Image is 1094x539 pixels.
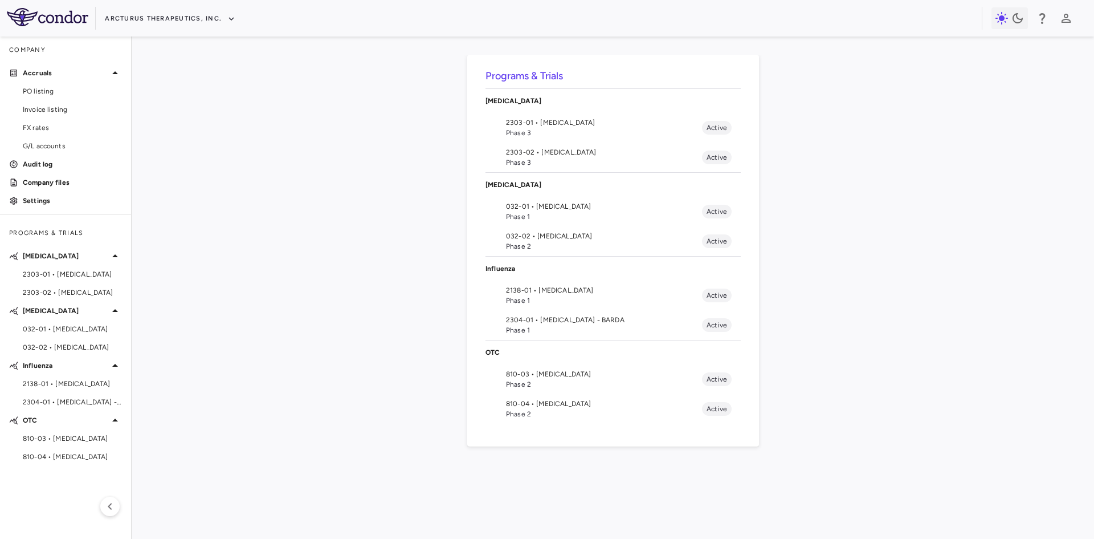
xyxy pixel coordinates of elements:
[506,325,702,335] span: Phase 1
[702,290,732,301] span: Active
[702,206,732,217] span: Active
[485,96,741,106] p: [MEDICAL_DATA]
[506,315,702,325] span: 2304-01 • [MEDICAL_DATA] - BARDA
[702,152,732,163] span: Active
[506,212,702,222] span: Phase 1
[485,310,741,340] li: 2304-01 • [MEDICAL_DATA] - BARDAPhase 1Active
[485,281,741,310] li: 2138-01 • [MEDICAL_DATA]Phase 1Active
[485,341,741,364] div: OTC
[485,89,741,113] div: [MEDICAL_DATA]
[23,342,122,352] span: 032-02 • [MEDICAL_DATA]
[702,374,732,384] span: Active
[506,369,702,379] span: 810-03 • [MEDICAL_DATA]
[23,452,122,462] span: 810-04 • [MEDICAL_DATA]
[506,241,702,252] span: Phase 2
[506,231,702,241] span: 032-02 • [MEDICAL_DATA]
[23,324,122,334] span: 032-01 • [MEDICAL_DATA]
[23,196,122,206] p: Settings
[485,68,741,84] h6: Programs & Trials
[506,285,702,295] span: 2138-01 • [MEDICAL_DATA]
[23,360,108,371] p: Influenza
[506,409,702,419] span: Phase 2
[23,287,122,298] span: 2303-02 • [MEDICAL_DATA]
[485,226,741,256] li: 032-02 • [MEDICAL_DATA]Phase 2Active
[702,236,732,246] span: Active
[485,394,741,424] li: 810-04 • [MEDICAL_DATA]Phase 2Active
[23,433,122,444] span: 810-03 • [MEDICAL_DATA]
[23,251,108,261] p: [MEDICAL_DATA]
[506,399,702,409] span: 810-04 • [MEDICAL_DATA]
[485,364,741,394] li: 810-03 • [MEDICAL_DATA]Phase 2Active
[23,397,122,407] span: 2304-01 • [MEDICAL_DATA] - BARDA
[485,113,741,143] li: 2303-01 • [MEDICAL_DATA]Phase 3Active
[23,104,122,115] span: Invoice listing
[23,379,122,389] span: 2138-01 • [MEDICAL_DATA]
[702,320,732,330] span: Active
[23,177,122,188] p: Company files
[702,404,732,414] span: Active
[506,128,702,138] span: Phase 3
[23,68,108,78] p: Accruals
[506,379,702,390] span: Phase 2
[485,264,741,274] p: Influenza
[23,123,122,133] span: FX rates
[485,143,741,172] li: 2303-02 • [MEDICAL_DATA]Phase 3Active
[485,347,741,358] p: OTC
[702,123,732,133] span: Active
[23,86,122,96] span: PO listing
[23,269,122,279] span: 2303-01 • [MEDICAL_DATA]
[506,201,702,212] span: 032-01 • [MEDICAL_DATA]
[485,173,741,197] div: [MEDICAL_DATA]
[506,117,702,128] span: 2303-01 • [MEDICAL_DATA]
[485,257,741,281] div: Influenza
[23,415,108,425] p: OTC
[23,141,122,151] span: G/L accounts
[105,10,235,28] button: Arcturus Therapeutics, Inc.
[23,159,122,169] p: Audit log
[23,306,108,316] p: [MEDICAL_DATA]
[506,157,702,168] span: Phase 3
[485,197,741,226] li: 032-01 • [MEDICAL_DATA]Phase 1Active
[506,295,702,306] span: Phase 1
[7,8,88,26] img: logo-full-BYUhSk78.svg
[485,180,741,190] p: [MEDICAL_DATA]
[506,147,702,157] span: 2303-02 • [MEDICAL_DATA]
